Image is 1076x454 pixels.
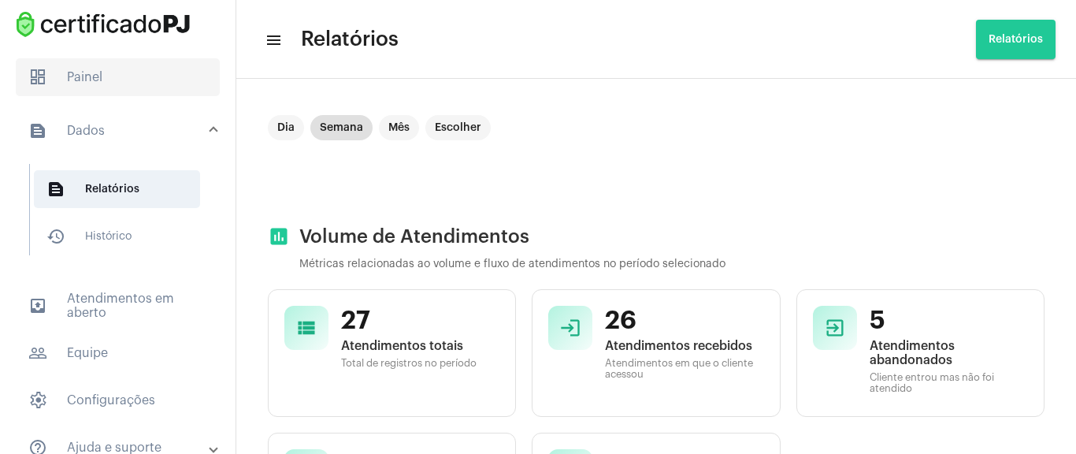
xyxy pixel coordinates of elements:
[341,306,499,336] span: 27
[46,227,65,246] mat-icon: sidenav icon
[46,180,65,199] mat-icon: sidenav icon
[28,121,210,140] mat-panel-title: Dados
[16,381,220,419] span: Configurações
[379,115,419,140] mat-chip: Mês
[28,391,47,410] span: sidenav icon
[16,287,220,325] span: Atendimentos em aberto
[989,34,1043,45] span: Relatórios
[870,339,1028,367] span: Atendimentos abandonados
[28,68,47,87] span: sidenav icon
[16,334,220,372] span: Equipe
[28,296,47,315] mat-icon: sidenav icon
[559,317,581,339] mat-icon: login
[341,339,499,353] span: Atendimentos totais
[34,170,200,208] span: Relatórios
[605,358,763,380] span: Atendimentos em que o cliente acessou
[268,115,304,140] mat-chip: Dia
[310,115,373,140] mat-chip: Semana
[13,8,194,41] img: fba4626d-73b5-6c3e-879c-9397d3eee438.png
[605,306,763,336] span: 26
[605,339,763,353] span: Atendimentos recebidos
[268,225,290,247] mat-icon: assessment
[870,306,1028,336] span: 5
[16,58,220,96] span: Painel
[28,121,47,140] mat-icon: sidenav icon
[425,115,491,140] mat-chip: Escolher
[295,317,317,339] mat-icon: view_list
[9,156,236,277] div: sidenav iconDados
[976,20,1056,59] button: Relatórios
[870,372,1028,394] span: Cliente entrou mas não foi atendido
[34,218,200,255] span: Histórico
[268,225,1044,247] h2: Volume de Atendimentos
[301,27,399,52] span: Relatórios
[299,259,1044,270] p: Métricas relacionadas ao volume e fluxo de atendimentos no período selecionado
[341,358,499,369] span: Total de registros no período
[28,344,47,363] mat-icon: sidenav icon
[824,317,846,339] mat-icon: exit_to_app
[9,106,236,156] mat-expansion-panel-header: sidenav iconDados
[265,31,280,50] mat-icon: sidenav icon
